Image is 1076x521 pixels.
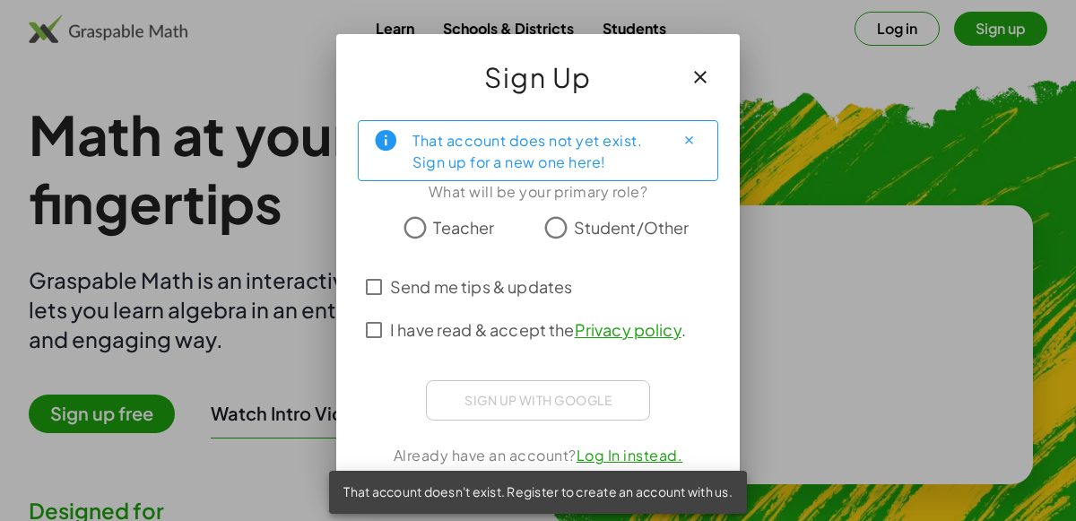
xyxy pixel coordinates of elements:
[484,56,592,99] span: Sign Up
[433,215,494,239] span: Teacher
[358,181,718,203] div: What will be your primary role?
[575,319,681,340] a: Privacy policy
[358,445,718,466] div: Already have an account?
[390,317,686,342] span: I have read & accept the .
[412,128,660,173] div: That account does not yet exist. Sign up for a new one here!
[574,215,690,239] span: Student/Other
[390,274,572,299] span: Send me tips & updates
[577,446,683,465] a: Log In instead.
[674,126,703,155] button: Close
[329,471,747,514] div: That account doesn't exist. Register to create an account with us.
